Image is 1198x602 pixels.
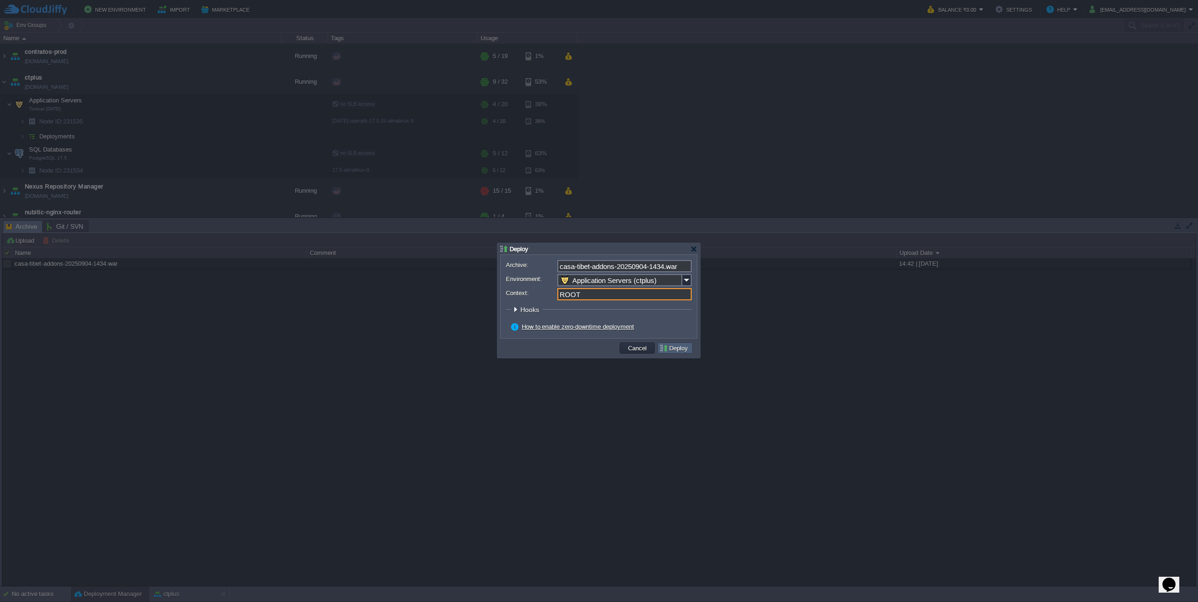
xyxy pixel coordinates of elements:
span: Deploy [510,246,528,253]
button: Deploy [659,344,691,352]
label: Context: [506,288,556,298]
label: Archive: [506,260,556,270]
label: Environment: [506,274,556,284]
span: Hooks [520,306,541,313]
button: Cancel [625,344,650,352]
a: How to enable zero-downtime deployment [522,323,634,330]
iframe: chat widget [1159,565,1189,593]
